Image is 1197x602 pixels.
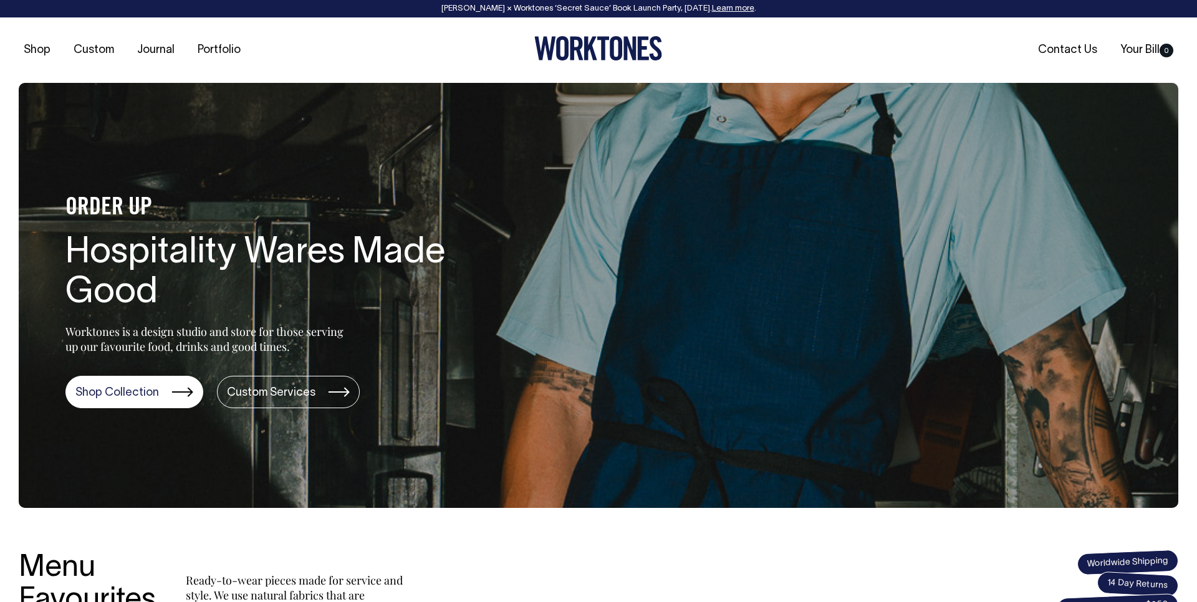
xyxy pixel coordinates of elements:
[19,40,55,60] a: Shop
[217,376,360,408] a: Custom Services
[65,195,464,221] h4: ORDER UP
[1033,40,1102,60] a: Contact Us
[1097,571,1179,598] span: 14 Day Returns
[1115,40,1178,60] a: Your Bill0
[65,376,203,408] a: Shop Collection
[193,40,246,60] a: Portfolio
[712,5,754,12] a: Learn more
[65,324,349,354] p: Worktones is a design studio and store for those serving up our favourite food, drinks and good t...
[69,40,119,60] a: Custom
[65,234,464,313] h1: Hospitality Wares Made Good
[12,4,1185,13] div: [PERSON_NAME] × Worktones ‘Secret Sauce’ Book Launch Party, [DATE]. .
[132,40,180,60] a: Journal
[1160,44,1173,57] span: 0
[1077,550,1178,576] span: Worldwide Shipping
